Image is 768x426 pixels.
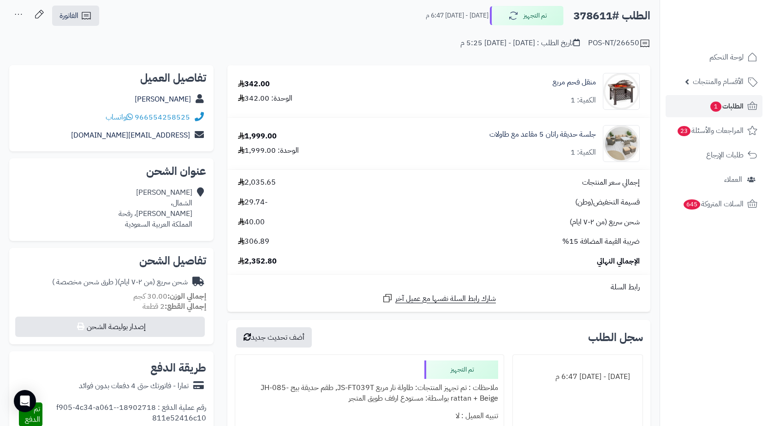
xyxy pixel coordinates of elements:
[133,291,206,302] small: 30.00 كجم
[382,293,496,304] a: شارك رابط السلة نفسها مع عميل آخر
[666,120,762,142] a: المراجعات والأسئلة23
[165,301,206,312] strong: إجمالي القطع:
[424,360,498,379] div: تم التجهيز
[17,166,206,177] h2: عنوان الشحن
[238,236,269,247] span: 306.89
[106,112,133,123] a: واتساب
[710,102,721,112] span: 1
[238,217,265,228] span: 40.00
[241,379,498,408] div: ملاحظات : تم تجهيز المنتجات: طاولة نار مربع JS-FT039T, طقم حديقة بيج -JH-085 rattan + Beige بواسط...
[143,301,206,312] small: 2 قطعة
[238,177,276,188] span: 2,035.65
[15,317,205,337] button: إصدار بوليصة الشحن
[79,381,189,391] div: تمارا - فاتورتك حتى 4 دفعات بدون فوائد
[238,93,292,104] div: الوحدة: 342.00
[241,407,498,425] div: تنبيه العميل : لا
[603,73,639,110] img: 00c1cd9bf7b7ba9b66a51c5850871faf1607000195_221-90x90.jpg
[238,256,277,267] span: 2,352.80
[167,291,206,302] strong: إجمالي الوزن:
[518,368,637,386] div: [DATE] - [DATE] 6:47 م
[603,125,639,162] img: 1754462950-110119010028-90x90.jpg
[52,6,99,26] a: الفاتورة
[119,187,192,229] div: [PERSON_NAME] الشمال، [PERSON_NAME]، رفحة المملكة العربية السعودية
[588,38,650,49] div: POS-NT/26650
[14,390,36,412] div: Open Intercom Messenger
[678,126,691,136] span: 23
[490,6,564,25] button: تم التجهيز
[135,112,190,123] a: 966554258525
[709,51,744,64] span: لوحة التحكم
[588,332,643,343] h3: سجل الطلب
[683,198,744,210] span: السلات المتروكة
[238,197,268,208] span: -29.74
[52,277,188,288] div: شحن سريع (من ٢-٧ ايام)
[231,282,647,293] div: رابط السلة
[238,145,299,156] div: الوحدة: 1,999.00
[582,177,640,188] span: إجمالي سعر المنتجات
[666,46,762,68] a: لوحة التحكم
[17,72,206,84] h2: تفاصيل العميل
[426,11,488,20] small: [DATE] - [DATE] 6:47 م
[570,217,640,228] span: شحن سريع (من ٢-٧ ايام)
[666,168,762,191] a: العملاء
[238,131,277,142] div: 1,999.00
[677,124,744,137] span: المراجعات والأسئلة
[562,236,640,247] span: ضريبة القيمة المضافة 15%
[724,173,742,186] span: العملاء
[460,38,580,48] div: تاريخ الطلب : [DATE] - [DATE] 5:25 م
[150,362,206,373] h2: طريقة الدفع
[571,95,596,106] div: الكمية: 1
[17,255,206,266] h2: تفاصيل الشحن
[52,276,118,288] span: ( طرق شحن مخصصة )
[25,403,40,425] span: تم الدفع
[573,6,650,25] h2: الطلب #378611
[571,147,596,158] div: الكمية: 1
[395,294,496,304] span: شارك رابط السلة نفسها مع عميل آخر
[693,75,744,88] span: الأقسام والمنتجات
[684,199,700,210] span: 645
[597,256,640,267] span: الإجمالي النهائي
[666,95,762,117] a: الطلبات1
[666,193,762,215] a: السلات المتروكة645
[71,130,190,141] a: [EMAIL_ADDRESS][DOMAIN_NAME]
[489,129,596,140] a: جلسة حديقة راتان 5 مقاعد مع طاولات
[236,327,312,348] button: أضف تحديث جديد
[706,149,744,162] span: طلبات الإرجاع
[553,77,596,88] a: منقل فحم مربع
[666,144,762,166] a: طلبات الإرجاع
[238,79,270,90] div: 342.00
[60,10,78,21] span: الفاتورة
[135,94,191,105] a: [PERSON_NAME]
[709,100,744,113] span: الطلبات
[575,197,640,208] span: قسيمة التخفيض(وطن)
[705,24,759,44] img: logo-2.png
